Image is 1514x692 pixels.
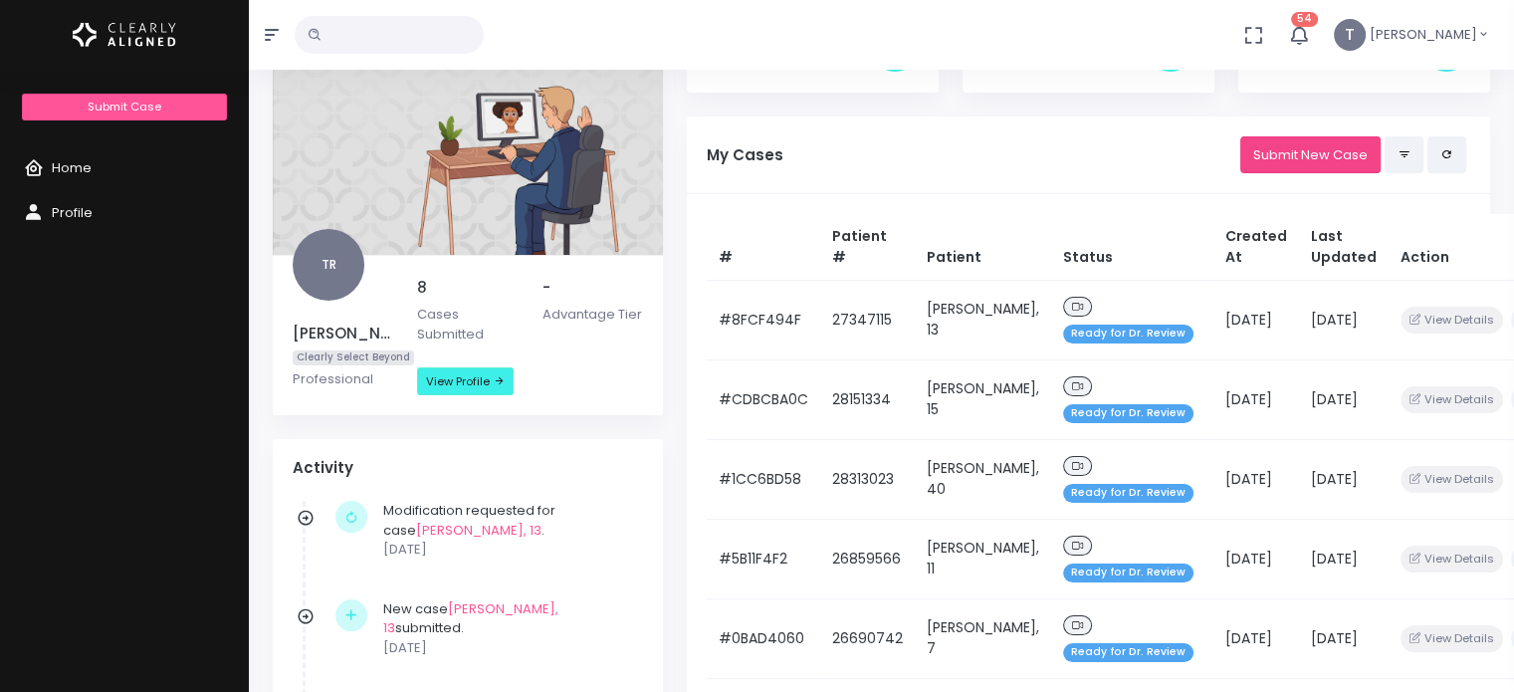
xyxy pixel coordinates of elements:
[915,214,1051,281] th: Patient
[707,146,1240,164] h5: My Cases
[1299,598,1389,678] td: [DATE]
[1334,19,1366,51] span: T
[707,598,820,678] td: #0BAD4060
[820,359,915,439] td: 28151334
[383,638,633,658] p: [DATE]
[417,305,518,344] p: Cases Submitted
[22,94,226,120] a: Submit Case
[383,540,633,560] p: [DATE]
[1213,439,1299,519] td: [DATE]
[982,50,1147,73] h4: 0
[1213,598,1299,678] td: [DATE]
[1240,136,1381,173] a: Submit New Case
[915,439,1051,519] td: [PERSON_NAME], 40
[417,367,514,395] a: View Profile
[1063,643,1193,662] span: Ready for Dr. Review
[293,350,414,365] span: Clearly Select Beyond
[1299,519,1389,598] td: [DATE]
[1291,12,1318,27] span: 54
[52,203,93,222] span: Profile
[293,229,364,301] span: TR
[1063,404,1193,423] span: Ready for Dr. Review
[383,599,633,658] div: New case submitted.
[383,599,558,638] a: [PERSON_NAME], 13
[541,305,642,325] p: Advantage Tier
[541,279,642,297] h5: -
[1213,214,1299,281] th: Created At
[707,439,820,519] td: #1CC6BD58
[1213,280,1299,359] td: [DATE]
[1401,466,1503,493] button: View Details
[1299,214,1389,281] th: Last Updated
[915,359,1051,439] td: [PERSON_NAME], 15
[293,369,393,389] p: Professional
[820,598,915,678] td: 26690742
[1299,359,1389,439] td: [DATE]
[1401,625,1503,652] button: View Details
[915,598,1051,678] td: [PERSON_NAME], 7
[73,14,176,56] img: Logo Horizontal
[1401,386,1503,413] button: View Details
[820,214,915,281] th: Patient #
[707,50,871,73] h4: 1
[707,280,820,359] td: #8FCF494F
[820,439,915,519] td: 28313023
[293,325,393,343] h5: [PERSON_NAME]
[1213,519,1299,598] td: [DATE]
[1401,546,1503,573] button: View Details
[416,521,541,540] a: [PERSON_NAME], 13
[88,99,161,115] span: Submit Case
[707,359,820,439] td: #CDBCBA0C
[915,519,1051,598] td: [PERSON_NAME], 11
[820,280,915,359] td: 27347115
[1299,439,1389,519] td: [DATE]
[1299,280,1389,359] td: [DATE]
[1063,484,1193,503] span: Ready for Dr. Review
[383,501,633,560] div: Modification requested for case .
[915,280,1051,359] td: [PERSON_NAME], 13
[1051,214,1213,281] th: Status
[1063,564,1193,582] span: Ready for Dr. Review
[707,519,820,598] td: #5B11F4F2
[820,519,915,598] td: 26859566
[1401,307,1503,334] button: View Details
[1213,359,1299,439] td: [DATE]
[417,279,518,297] h5: 8
[1370,25,1477,45] span: [PERSON_NAME]
[52,158,92,177] span: Home
[1258,50,1422,73] h4: 5
[293,459,643,477] h4: Activity
[707,214,820,281] th: #
[1063,325,1193,344] span: Ready for Dr. Review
